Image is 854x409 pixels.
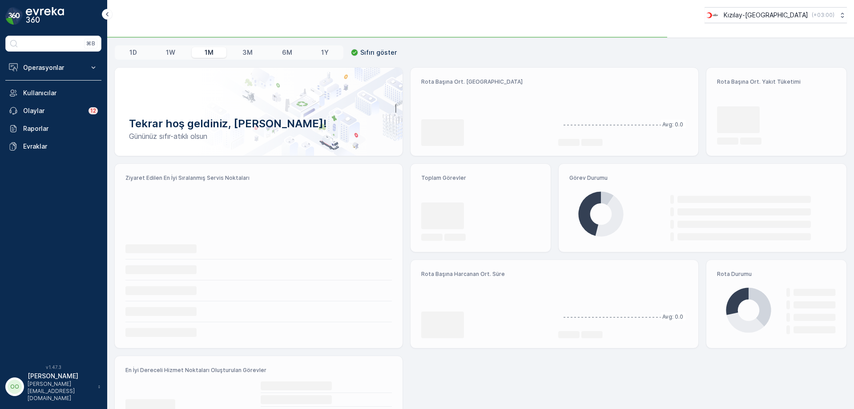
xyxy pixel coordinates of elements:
[5,84,101,102] a: Kullanıcılar
[129,48,137,57] p: 1D
[23,124,98,133] p: Raporlar
[23,63,84,72] p: Operasyonlar
[26,7,64,25] img: logo_dark-DEwI_e13.png
[717,78,836,85] p: Rota Başına Ort. Yakıt Tüketimi
[129,117,388,131] p: Tekrar hoş geldiniz, [PERSON_NAME]!
[360,48,397,57] p: Sıfırı göster
[28,381,93,402] p: [PERSON_NAME][EMAIL_ADDRESS][DOMAIN_NAME]
[125,174,392,182] p: Ziyaret Edilen En İyi Sıralanmış Servis Noktaları
[5,7,23,25] img: logo
[90,107,96,114] p: 12
[86,40,95,47] p: ⌘B
[812,12,834,19] p: ( +03:00 )
[5,102,101,120] a: Olaylar12
[166,48,175,57] p: 1W
[717,271,836,278] p: Rota Durumu
[5,138,101,155] a: Evraklar
[569,174,836,182] p: Görev Durumu
[129,131,388,142] p: Gününüz sıfır-atıklı olsun
[5,364,101,370] span: v 1.47.3
[8,380,22,394] div: OO
[5,372,101,402] button: OO[PERSON_NAME][PERSON_NAME][EMAIL_ADDRESS][DOMAIN_NAME]
[125,367,392,374] p: En İyi Dereceli Hizmet Noktaları Oluşturulan Görevler
[321,48,329,57] p: 1Y
[421,78,551,85] p: Rota Başına Ort. [GEOGRAPHIC_DATA]
[242,48,253,57] p: 3M
[23,142,98,151] p: Evraklar
[28,372,93,381] p: [PERSON_NAME]
[23,106,83,115] p: Olaylar
[23,89,98,97] p: Kullanıcılar
[705,7,847,23] button: Kızılay-[GEOGRAPHIC_DATA](+03:00)
[5,120,101,138] a: Raporlar
[421,271,551,278] p: Rota Başına Harcanan Ort. Süre
[205,48,213,57] p: 1M
[705,10,720,20] img: k%C4%B1z%C4%B1lay.png
[421,174,540,182] p: Toplam Görevler
[5,59,101,77] button: Operasyonlar
[724,11,808,20] p: Kızılay-[GEOGRAPHIC_DATA]
[282,48,292,57] p: 6M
